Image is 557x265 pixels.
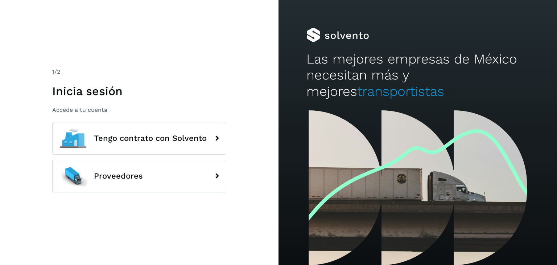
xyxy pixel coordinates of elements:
span: transportistas [357,83,444,99]
span: Proveedores [94,172,143,180]
p: Accede a tu cuenta [52,106,226,113]
button: Tengo contrato con Solvento [52,122,226,155]
div: /2 [52,68,226,76]
button: Proveedores [52,160,226,192]
span: Tengo contrato con Solvento [94,134,207,143]
h2: Las mejores empresas de México necesitan más y mejores [306,51,529,99]
h1: Inicia sesión [52,84,226,98]
span: 1 [52,68,54,75]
